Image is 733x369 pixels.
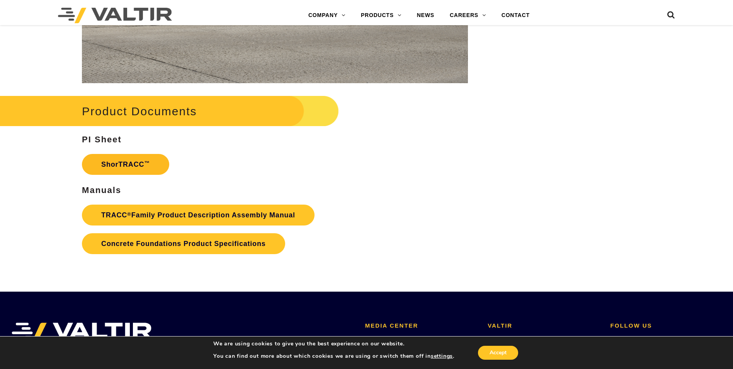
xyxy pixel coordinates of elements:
[365,323,476,329] h2: MEDIA CENTER
[127,211,131,217] sup: ®
[213,340,454,347] p: We are using cookies to give you the best experience on our website.
[144,160,150,166] sup: ™
[82,154,169,175] a: ShorTRACC™
[82,233,285,254] a: Concrete Foundations Product Specifications
[82,205,315,226] a: TRACC®Family Product Description Assembly Manual
[611,323,721,329] h2: FOLLOW US
[431,353,453,360] button: settings
[301,8,353,23] a: COMPANY
[488,323,599,329] h2: VALTIR
[58,8,172,23] img: Valtir
[442,8,494,23] a: CAREERS
[409,8,442,23] a: NEWS
[12,323,152,342] img: VALTIR
[478,346,518,360] button: Accept
[82,135,122,144] strong: PI Sheet
[82,185,121,195] strong: Manuals
[494,8,537,23] a: CONTACT
[353,8,409,23] a: PRODUCTS
[213,353,454,360] p: You can find out more about which cookies we are using or switch them off in .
